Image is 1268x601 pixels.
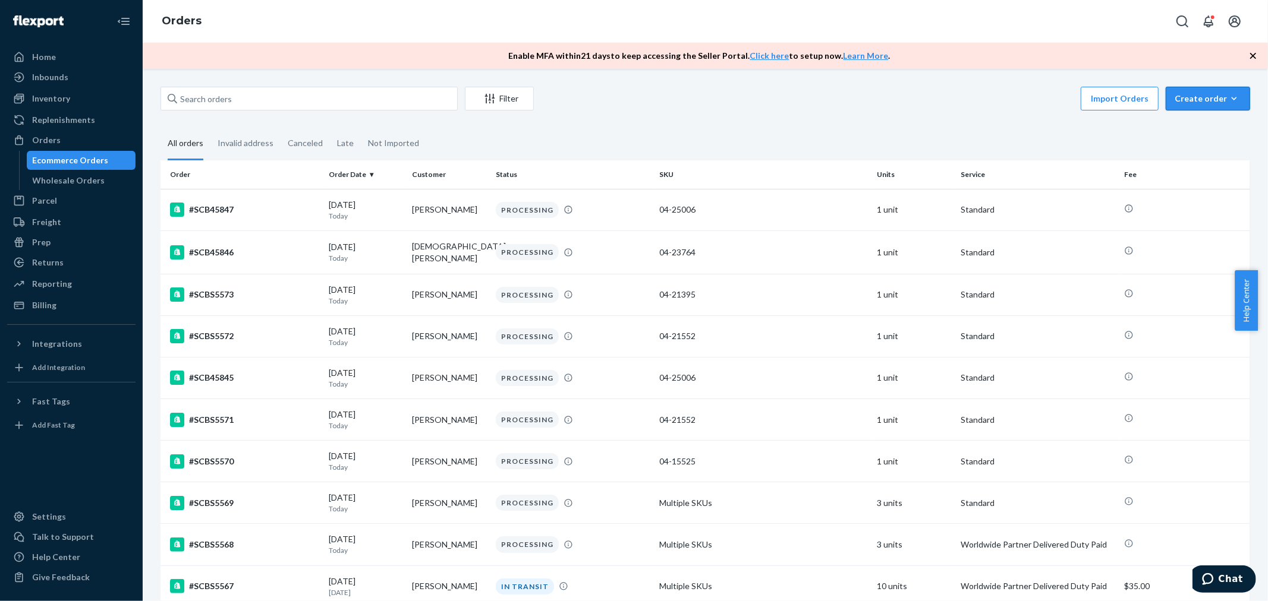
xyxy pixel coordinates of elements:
a: Add Fast Tag [7,416,136,435]
img: Flexport logo [13,15,64,27]
div: Help Center [32,551,80,563]
div: Fast Tags [32,396,70,407]
p: Today [329,420,403,431]
div: [DATE] [329,450,403,472]
ol: breadcrumbs [152,4,211,39]
th: Units [873,160,956,189]
a: Billing [7,296,136,315]
div: #SCBS5573 [170,287,319,302]
div: Filter [465,93,533,105]
a: Prep [7,233,136,252]
div: Late [337,128,354,159]
p: Today [329,211,403,221]
td: [PERSON_NAME] [407,399,491,441]
p: Enable MFA within 21 days to keep accessing the Seller Portal. to setup now. . [509,50,891,62]
td: 1 unit [873,230,956,274]
div: #SCB45846 [170,245,319,260]
div: All orders [168,128,203,160]
a: Wholesale Orders [27,171,136,190]
div: Reporting [32,278,72,290]
div: Not Imported [368,128,419,159]
button: Open account menu [1223,10,1247,33]
td: 3 units [873,524,956,565]
div: [DATE] [329,367,403,389]
button: Integrations [7,334,136,353]
div: Integrations [32,338,82,350]
p: [DATE] [329,587,403,597]
div: 04-25006 [659,204,868,216]
div: PROCESSING [496,287,559,303]
td: [PERSON_NAME] [407,357,491,398]
input: Search orders [161,87,458,110]
button: Help Center [1235,270,1258,331]
p: Standard [961,330,1115,342]
div: [DATE] [329,199,403,221]
div: Customer [412,169,486,179]
button: Filter [465,87,534,110]
div: 04-21552 [659,414,868,426]
td: [PERSON_NAME] [407,315,491,357]
div: PROCESSING [496,412,559,428]
div: Orders [32,134,61,146]
div: #SCB45845 [170,371,319,385]
div: PROCESSING [496,202,559,218]
div: Canceled [288,128,323,159]
div: [DATE] [329,575,403,597]
button: Give Feedback [7,568,136,587]
div: Settings [32,511,66,523]
p: Today [329,462,403,472]
a: Inventory [7,89,136,108]
td: 1 unit [873,189,956,230]
div: Ecommerce Orders [33,154,109,166]
div: #SCBS5572 [170,329,319,343]
div: [DATE] [329,409,403,431]
td: 1 unit [873,399,956,441]
div: [DATE] [329,492,403,514]
th: SKU [655,160,873,189]
div: Inventory [32,93,70,105]
p: Today [329,379,403,389]
button: Fast Tags [7,392,136,411]
div: 04-15525 [659,456,868,467]
div: Give Feedback [32,571,90,583]
div: IN TRANSIT [496,578,554,594]
div: [DATE] [329,533,403,555]
div: PROCESSING [496,495,559,511]
a: Help Center [7,548,136,567]
div: PROCESSING [496,370,559,386]
div: Prep [32,236,51,248]
th: Fee [1119,160,1250,189]
div: [DATE] [329,284,403,306]
p: Standard [961,414,1115,426]
td: [DEMOGRAPHIC_DATA][PERSON_NAME] [407,230,491,274]
iframe: Opens a widget where you can chat to one of our agents [1193,565,1256,595]
a: Freight [7,213,136,232]
div: Inbounds [32,71,68,83]
div: #SCBS5570 [170,454,319,469]
div: Freight [32,216,61,228]
td: 1 unit [873,441,956,482]
th: Service [956,160,1119,189]
p: Today [329,337,403,347]
p: Standard [961,246,1115,258]
p: Standard [961,372,1115,384]
div: 04-21552 [659,330,868,342]
div: Invalid address [218,128,273,159]
p: Standard [961,204,1115,216]
p: Today [329,545,403,555]
div: #SCBS5568 [170,537,319,552]
td: Multiple SKUs [655,524,873,565]
button: Import Orders [1081,87,1159,110]
td: [PERSON_NAME] [407,441,491,482]
a: Learn More [844,50,889,61]
div: Talk to Support [32,531,94,543]
td: [PERSON_NAME] [407,524,491,565]
p: Standard [961,497,1115,509]
button: Close Navigation [112,10,136,33]
a: Replenishments [7,110,136,129]
th: Order [161,160,324,189]
a: Ecommerce Orders [27,151,136,170]
div: Add Integration [32,362,85,372]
